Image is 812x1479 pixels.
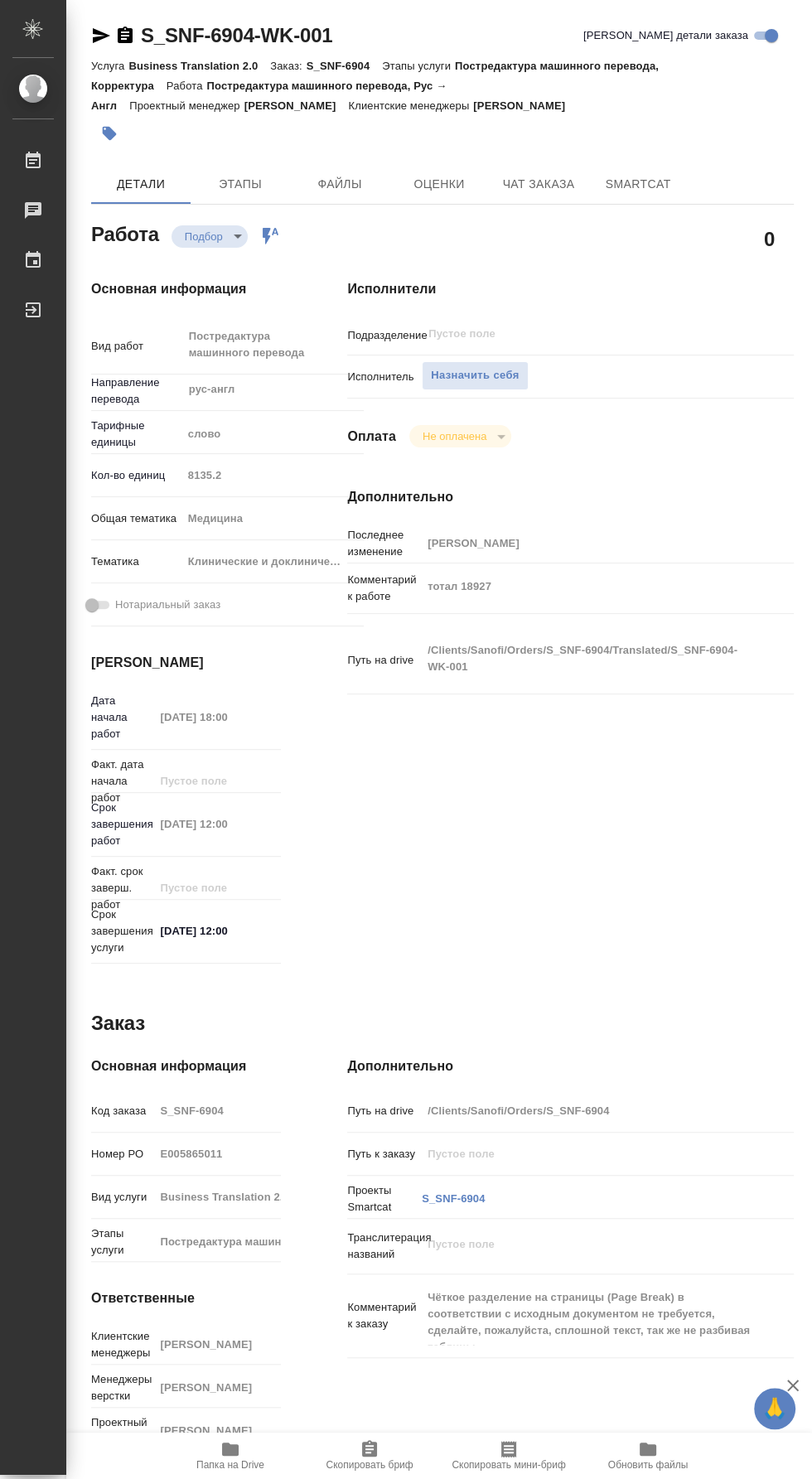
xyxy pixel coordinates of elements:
p: Проектный менеджер [91,1414,154,1448]
p: Срок завершения работ [91,800,154,849]
input: Пустое поле [154,705,281,729]
span: Обновить файлы [608,1459,689,1471]
div: слово [182,420,365,448]
p: Заказ: [270,60,306,72]
p: Срок завершения услуги [91,906,154,956]
span: Файлы [300,174,379,195]
input: Пустое поле [154,1099,281,1123]
input: Пустое поле [422,531,756,555]
div: Подбор [172,225,248,248]
h4: Исполнители [347,279,794,299]
h2: Работа [91,218,159,248]
h2: Заказ [91,1010,145,1037]
p: Менеджеры верстки [91,1371,154,1404]
input: Пустое поле [427,324,718,344]
p: Исполнитель [347,369,422,385]
input: Пустое поле [154,1419,281,1443]
h4: Основная информация [91,1056,281,1076]
h4: Оплата [347,427,396,447]
textarea: тотал 18927 [422,573,756,601]
div: Клинические и доклинические исследования [182,548,365,576]
p: Номер РО [91,1146,154,1162]
input: ✎ Введи что-нибудь [154,919,281,943]
h4: Дополнительно [347,487,794,507]
a: S_SNF-6904-WK-001 [141,24,332,46]
p: Постредактура машинного перевода, Рус → Англ [91,80,447,112]
p: Услуга [91,60,128,72]
span: Назначить себя [431,366,519,385]
p: Общая тематика [91,510,182,527]
span: Оценки [399,174,479,195]
h4: [PERSON_NAME] [91,653,281,673]
textarea: /Clients/Sanofi/Orders/S_SNF-6904/Translated/S_SNF-6904-WK-001 [422,636,756,681]
span: Этапы [201,174,280,195]
p: Кол-во единиц [91,467,182,484]
p: Подразделение [347,327,422,344]
input: Пустое поле [154,1230,281,1254]
span: Детали [101,174,181,195]
p: Тарифные единицы [91,418,182,451]
h4: Дополнительно [347,1056,794,1076]
p: Business Translation 2.0 [128,60,270,72]
input: Пустое поле [154,769,281,793]
input: Пустое поле [422,1142,756,1166]
h2: 0 [764,225,775,253]
div: Медицина [182,505,365,533]
input: Пустое поле [154,1375,281,1399]
p: Факт. срок заверш. работ [91,863,154,913]
a: S_SNF-6904 [422,1192,485,1205]
button: Скопировать ссылку для ЯМессенджера [91,26,111,46]
p: Вид услуги [91,1189,154,1206]
p: Работа [167,80,207,92]
p: Вид работ [91,338,182,355]
span: Скопировать мини-бриф [452,1459,565,1471]
button: Папка на Drive [161,1433,300,1479]
p: Направление перевода [91,375,182,408]
p: Комментарий к работе [347,572,422,605]
button: Добавить тэг [91,115,128,152]
p: Этапы услуги [91,1225,154,1259]
div: Подбор [409,425,511,447]
span: SmartCat [598,174,678,195]
span: Скопировать бриф [326,1459,413,1471]
p: Факт. дата начала работ [91,756,154,806]
p: S_SNF-6904 [307,60,383,72]
span: Нотариальный заказ [115,597,220,613]
span: 🙏 [761,1391,789,1426]
input: Пустое поле [154,1332,281,1356]
p: Код заказа [91,1103,154,1119]
p: Путь на drive [347,652,422,669]
span: Чат заказа [499,174,578,195]
p: Комментарий к заказу [347,1299,422,1332]
button: Не оплачена [418,429,491,443]
h4: Ответственные [91,1288,281,1308]
p: Проектный менеджер [129,99,244,112]
input: Пустое поле [154,1185,281,1209]
span: Папка на Drive [196,1459,264,1471]
p: [PERSON_NAME] [244,99,349,112]
p: Транслитерация названий [347,1230,422,1263]
p: [PERSON_NAME] [473,99,578,112]
p: Путь на drive [347,1103,422,1119]
input: Пустое поле [154,1142,281,1166]
p: Клиентские менеджеры [349,99,474,112]
textarea: Чёткое разделение на страницы (Page Break) в соответствии с исходным документом не требуется, сде... [422,1283,756,1345]
span: [PERSON_NAME] детали заказа [583,27,748,44]
p: Дата начала работ [91,693,154,742]
button: Обновить файлы [578,1433,718,1479]
input: Пустое поле [154,876,281,900]
button: Скопировать ссылку [115,26,135,46]
input: Пустое поле [154,812,281,836]
button: 🙏 [754,1388,795,1429]
h4: Основная информация [91,279,281,299]
input: Пустое поле [422,1099,756,1123]
p: Проекты Smartcat [347,1182,422,1216]
button: Скопировать бриф [300,1433,439,1479]
p: Последнее изменение [347,527,422,560]
input: Пустое поле [182,463,365,487]
p: Тематика [91,553,182,570]
button: Скопировать мини-бриф [439,1433,578,1479]
p: Клиентские менеджеры [91,1328,154,1361]
button: Подбор [180,230,228,244]
p: Этапы услуги [382,60,455,72]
